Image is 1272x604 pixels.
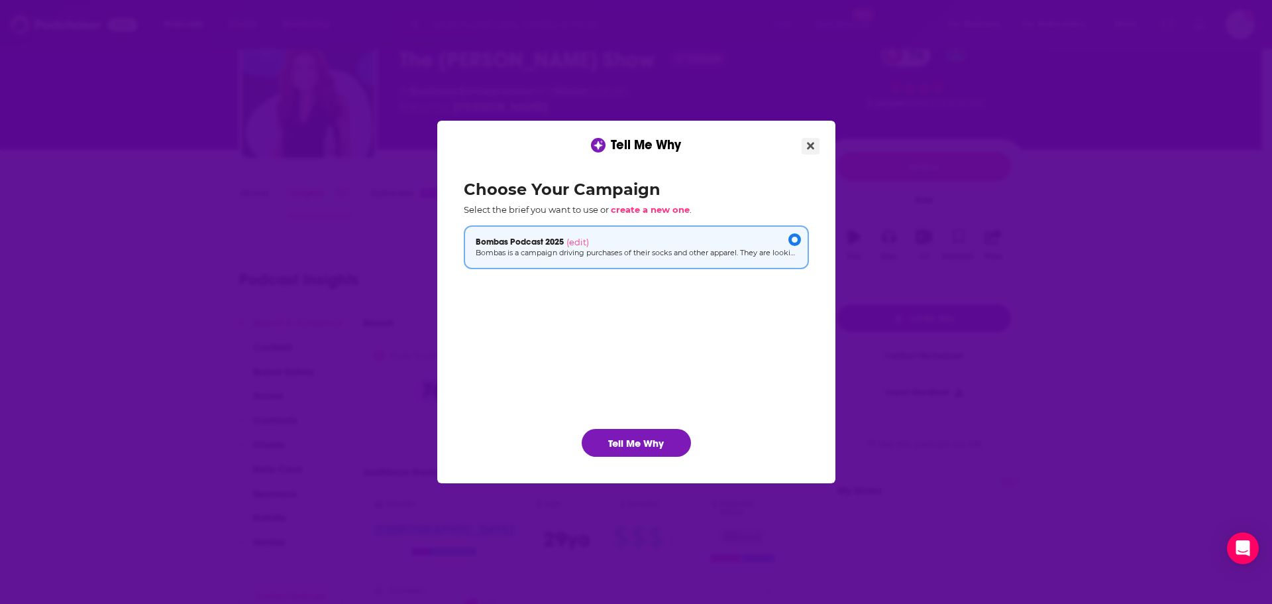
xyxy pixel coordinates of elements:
[476,247,797,259] p: Bombas is a campaign driving purchases of their socks and other apparel. They are looking for qua...
[582,429,691,457] button: Tell Me Why
[802,138,820,154] button: Close
[464,204,809,215] p: Select the brief you want to use or .
[464,180,809,199] h2: Choose Your Campaign
[476,237,564,247] span: Bombas Podcast 2025
[1227,532,1259,564] div: Open Intercom Messenger
[593,140,604,151] img: tell me why sparkle
[566,237,589,247] span: (edit)
[611,204,690,215] span: create a new one
[611,137,681,153] span: Tell Me Why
